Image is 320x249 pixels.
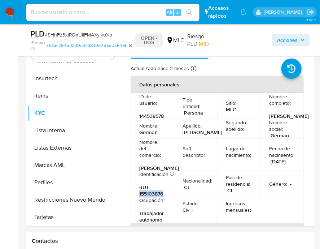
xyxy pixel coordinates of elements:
[227,158,229,165] p: -
[290,181,291,188] p: -
[184,184,190,191] p: CL
[306,17,316,23] span: 3.161.2
[184,158,185,165] p: -
[139,123,158,129] p: Nombre :
[271,132,289,139] p: German
[28,87,118,105] button: Items
[139,113,164,119] p: 144538578
[182,7,197,17] button: search-icon
[307,8,315,16] a: Salir
[176,9,179,16] span: s
[28,157,118,174] button: Marcas AML
[131,76,304,93] th: Datos personales
[269,113,309,119] p: [PERSON_NAME]
[139,93,165,106] p: ID de usuario :
[28,174,118,192] button: Perfiles
[28,70,118,87] button: Insurtech
[227,188,233,194] p: CL
[131,65,189,72] p: Actualizado hace 2 meses
[183,201,209,214] p: Estado Civil :
[139,171,176,178] p: Identificación :
[167,9,172,16] span: Alt
[226,175,252,188] p: País de residencia :
[184,214,185,220] p: -
[139,139,165,158] p: Nombre del comercio :
[28,139,118,157] button: Listas Externas
[227,132,229,139] p: -
[226,119,252,132] p: Segundo apellido :
[277,34,298,46] span: Acciones
[28,105,118,122] button: KYC
[183,123,202,129] p: Apellido :
[45,31,112,38] span: # SHhFz3xiRQxUliFMAXyIkoXp
[131,223,304,241] th: Información de contacto
[264,9,304,16] p: aline.magdaleno@mercadolibre.com
[226,201,252,214] p: Ingresos mensuales :
[46,39,132,52] a: 31dcef7545d239a373830e29ea0a548b
[226,145,252,158] p: Lugar de nacimiento :
[271,158,286,165] p: [DATE]
[208,4,233,20] span: Accesos rápidos
[28,209,118,226] button: Tarjetas
[30,28,45,39] b: PLD
[30,39,45,52] b: Person ID
[139,165,179,171] p: [PERSON_NAME]
[28,122,118,139] button: Lista Interna
[272,34,310,46] button: Acciones
[139,210,164,223] p: Trabajador autonomo
[166,37,185,44] div: MLC
[183,178,212,184] p: Nacionalidad :
[226,106,236,113] p: MLC
[139,197,165,204] p: Ocupación :
[32,238,308,245] h1: Contactos
[188,33,221,48] span: Riesgo PLD:
[184,110,203,116] p: Persona
[139,184,163,197] p: RUT 155103876
[226,100,236,106] p: Sitio :
[183,129,222,136] p: [PERSON_NAME]
[135,33,163,47] p: OPEN - ROS
[269,181,287,188] p: Género :
[269,93,295,106] p: Nombre completo :
[269,145,295,158] p: Fecha de nacimiento :
[183,145,209,158] p: Soft descriptor :
[227,214,229,220] p: -
[199,40,209,48] span: MID
[26,8,200,17] input: Buscar usuario o caso...
[28,192,118,209] button: Restricciones Nuevo Mundo
[269,119,295,132] p: Nombre social :
[183,96,209,110] p: Tipo entidad :
[240,9,246,15] a: Notificaciones
[139,129,158,136] p: German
